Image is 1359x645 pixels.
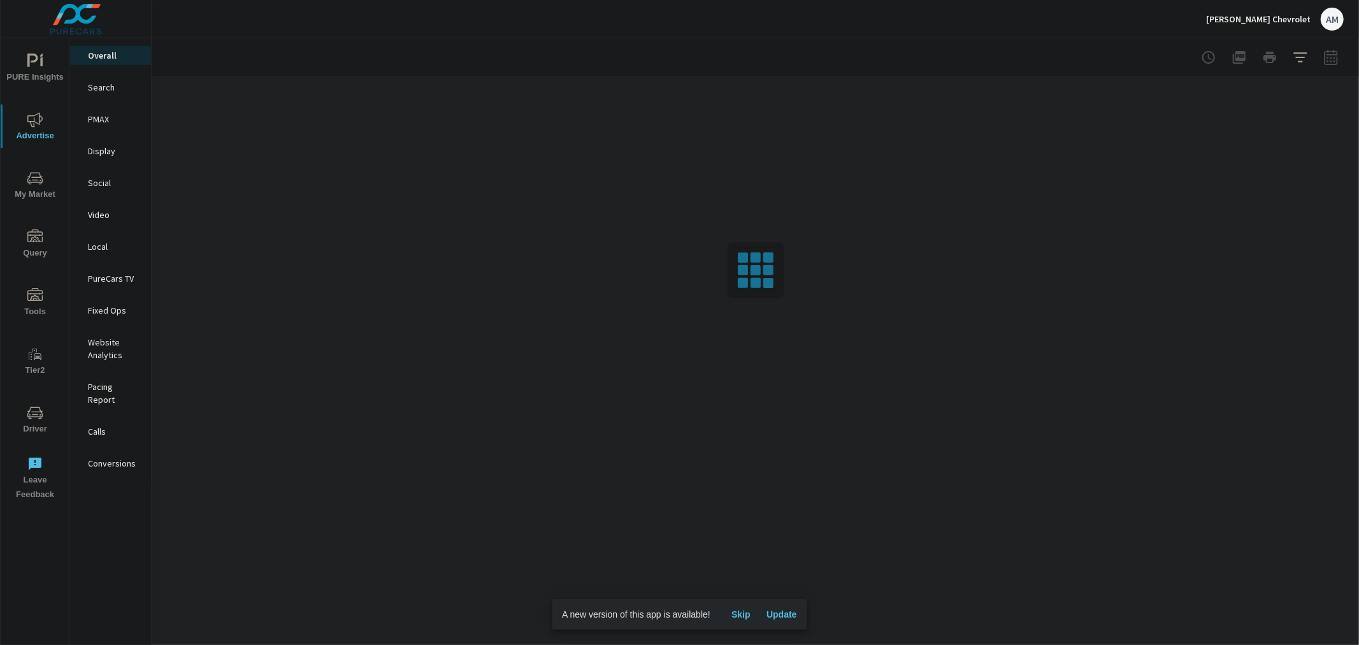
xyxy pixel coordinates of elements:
span: Skip [726,609,756,620]
span: Tier2 [4,347,66,378]
span: PURE Insights [4,54,66,85]
p: Pacing Report [88,380,141,406]
div: Website Analytics [70,333,151,365]
div: Overall [70,46,151,65]
div: Local [70,237,151,256]
span: A new version of this app is available! [562,609,710,620]
div: Video [70,205,151,224]
p: Social [88,177,141,189]
span: Tools [4,288,66,319]
p: PureCars TV [88,272,141,285]
p: Website Analytics [88,336,141,361]
p: Video [88,208,141,221]
p: Overall [88,49,141,62]
span: Leave Feedback [4,456,66,502]
div: AM [1321,8,1344,31]
p: Local [88,240,141,253]
span: Query [4,229,66,261]
button: Update [761,604,802,625]
p: PMAX [88,113,141,126]
p: Calls [88,425,141,438]
p: Search [88,81,141,94]
span: Update [766,609,797,620]
p: Display [88,145,141,157]
div: PMAX [70,110,151,129]
div: Pacing Report [70,377,151,409]
p: Conversions [88,457,141,470]
div: PureCars TV [70,269,151,288]
div: Fixed Ops [70,301,151,320]
span: Advertise [4,112,66,143]
p: Fixed Ops [88,304,141,317]
span: Driver [4,405,66,437]
span: My Market [4,171,66,202]
div: nav menu [1,38,69,507]
div: Calls [70,422,151,441]
div: Search [70,78,151,97]
div: Social [70,173,151,192]
div: Display [70,141,151,161]
p: [PERSON_NAME] Chevrolet [1206,13,1311,25]
div: Conversions [70,454,151,473]
button: Skip [721,604,761,625]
